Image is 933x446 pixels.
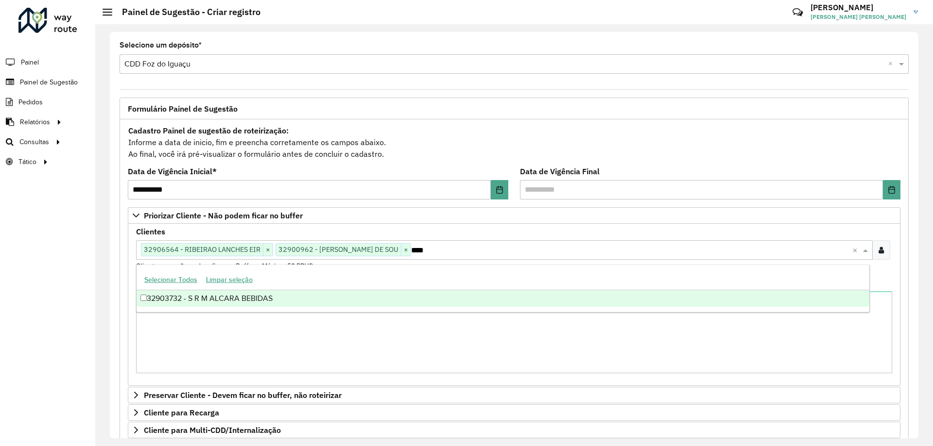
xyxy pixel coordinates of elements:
[128,207,900,224] a: Priorizar Cliente - Não podem ficar no buffer
[276,244,401,255] span: 32900962 - [PERSON_NAME] DE SOU
[811,3,906,12] h3: [PERSON_NAME]
[888,58,897,70] span: Clear all
[112,7,260,17] h2: Painel de Sugestão - Criar registro
[20,117,50,127] span: Relatórios
[19,137,49,147] span: Consultas
[128,387,900,403] a: Preservar Cliente - Devem ficar no buffer, não roteirizar
[883,180,900,199] button: Choose Date
[136,264,870,313] ng-dropdown-panel: Options list
[520,165,600,177] label: Data de Vigência Final
[128,224,900,386] div: Priorizar Cliente - Não podem ficar no buffer
[128,124,900,160] div: Informe a data de inicio, fim e preencha corretamente os campos abaixo. Ao final, você irá pré-vi...
[18,97,43,107] span: Pedidos
[144,409,219,416] span: Cliente para Recarga
[263,244,273,256] span: ×
[144,426,281,434] span: Cliente para Multi-CDD/Internalização
[787,2,808,23] a: Contato Rápido
[128,422,900,438] a: Cliente para Multi-CDD/Internalização
[128,105,238,113] span: Formulário Painel de Sugestão
[144,212,303,219] span: Priorizar Cliente - Não podem ficar no buffer
[128,165,217,177] label: Data de Vigência Inicial
[120,39,202,51] label: Selecione um depósito
[140,272,202,287] button: Selecionar Todos
[18,157,36,167] span: Tático
[491,180,508,199] button: Choose Date
[144,391,342,399] span: Preservar Cliente - Devem ficar no buffer, não roteirizar
[21,57,39,67] span: Painel
[202,272,257,287] button: Limpar seleção
[128,404,900,421] a: Cliente para Recarga
[136,226,165,237] label: Clientes
[20,77,78,87] span: Painel de Sugestão
[401,244,411,256] span: ×
[137,290,869,307] div: 32903732 - S R M ALCARA BEBIDAS
[852,244,861,256] span: Clear all
[811,13,906,21] span: [PERSON_NAME] [PERSON_NAME]
[136,262,313,270] small: Clientes que não podem ficar no Buffer – Máximo 50 PDVS
[141,244,263,255] span: 32906564 - RIBEIRAO LANCHES EIR
[128,126,289,135] strong: Cadastro Painel de sugestão de roteirização:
